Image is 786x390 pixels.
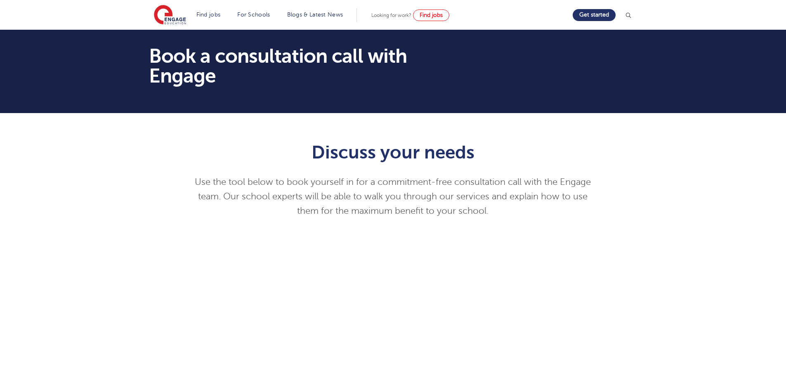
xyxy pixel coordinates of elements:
p: Use the tool below to book yourself in for a commitment-free consultation call with the Engage te... [191,175,595,218]
a: For Schools [237,12,270,18]
a: Blogs & Latest News [287,12,343,18]
img: Engage Education [154,5,186,26]
a: Find jobs [413,9,449,21]
span: Find jobs [420,12,443,18]
a: Get started [573,9,616,21]
h1: Discuss your needs [191,142,595,163]
h1: Book a consultation call with Engage [149,46,470,86]
a: Find jobs [196,12,221,18]
span: Looking for work? [371,12,411,18]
